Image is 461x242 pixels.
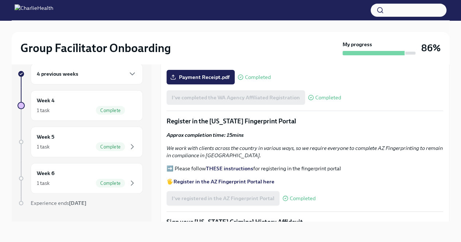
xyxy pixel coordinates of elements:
[20,41,171,55] h2: Group Facilitator Onboarding
[96,180,125,186] span: Complete
[167,145,443,159] em: We work with clients across the country in various ways, so we require everyone to complete AZ Fi...
[37,179,50,187] div: 1 task
[167,117,443,126] p: Register in the [US_STATE] Fingerprint Portal
[15,4,53,16] img: CharlieHealth
[31,63,143,84] div: 4 previous weeks
[17,127,143,157] a: Week 51 taskComplete
[172,74,230,81] span: Payment Receipt.pdf
[421,41,441,55] h3: 86%
[17,90,143,121] a: Week 41 taskComplete
[37,107,50,114] div: 1 task
[96,108,125,113] span: Complete
[167,218,443,226] p: Sign your [US_STATE] Criminal History Affidavit
[37,143,50,150] div: 1 task
[245,75,271,80] span: Completed
[167,178,443,185] p: 🖐️
[17,163,143,194] a: Week 61 taskComplete
[167,132,244,138] strong: Approx completion time: 15mins
[37,70,78,78] h6: 4 previous weeks
[206,165,253,172] a: THESE instructions
[290,196,316,201] span: Completed
[37,96,55,104] h6: Week 4
[343,41,372,48] strong: My progress
[37,133,54,141] h6: Week 5
[69,200,86,206] strong: [DATE]
[37,169,55,177] h6: Week 6
[315,95,341,100] span: Completed
[31,200,86,206] span: Experience ends
[167,70,235,84] label: Payment Receipt.pdf
[173,178,274,185] a: Register in the AZ Fingerprint Portal here
[167,165,443,172] p: ➡️ Please follow for registering in the fingerprint portal
[96,144,125,150] span: Complete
